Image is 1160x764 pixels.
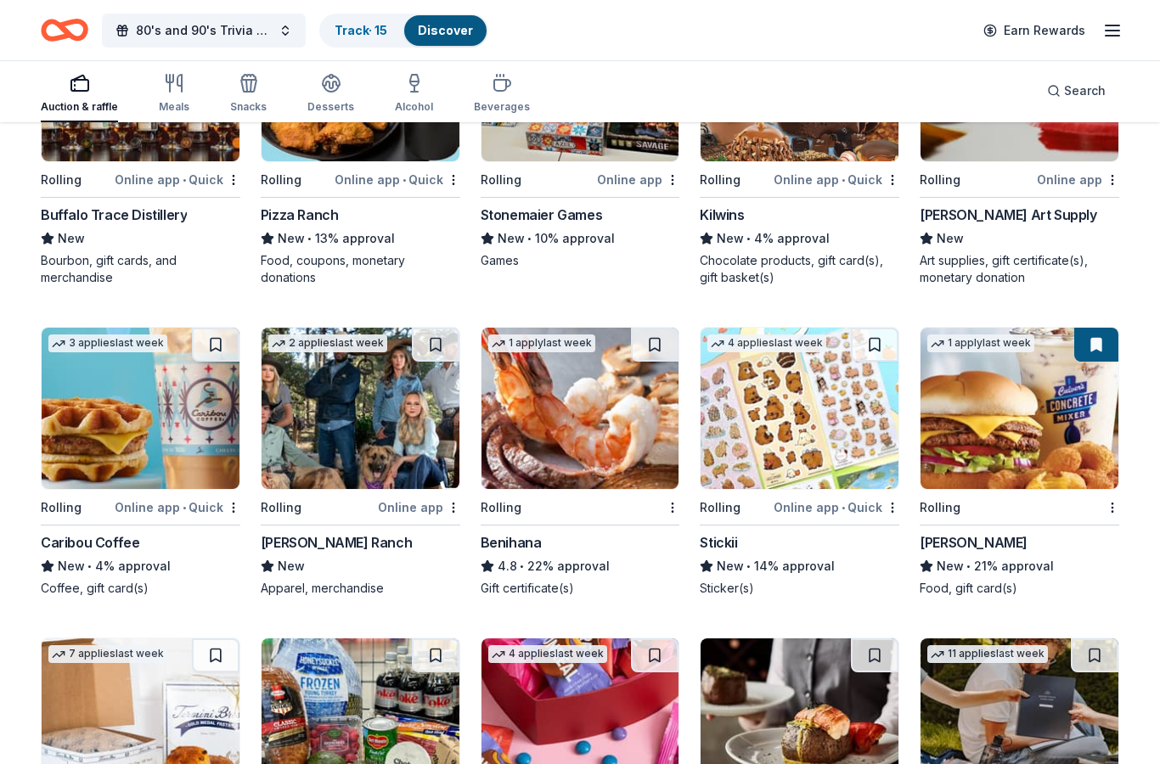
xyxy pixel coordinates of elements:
div: Rolling [41,497,82,518]
span: New [58,556,85,576]
div: Bourbon, gift cards, and merchandise [41,252,240,286]
div: Art supplies, gift certificate(s), monetary donation [920,252,1119,286]
div: 21% approval [920,556,1119,576]
div: 2 applies last week [268,334,387,352]
button: Beverages [474,66,530,122]
button: Meals [159,66,189,122]
a: Home [41,10,88,50]
span: • [520,559,524,573]
div: Kilwins [700,205,744,225]
a: Discover [418,23,473,37]
div: 3 applies last week [48,334,167,352]
div: Online app [1037,169,1119,190]
span: • [527,232,532,245]
div: 4% approval [700,228,899,249]
div: Food, gift card(s) [920,580,1119,597]
div: Rolling [700,170,740,190]
div: [PERSON_NAME] Art Supply [920,205,1096,225]
span: Search [1064,81,1106,101]
div: Rolling [41,170,82,190]
div: Food, coupons, monetary donations [261,252,460,286]
span: • [183,501,186,514]
div: Coffee, gift card(s) [41,580,240,597]
div: Rolling [920,170,960,190]
div: 14% approval [700,556,899,576]
div: 22% approval [481,556,680,576]
div: 4 applies last week [488,645,607,663]
div: Stonemaier Games [481,205,603,225]
div: Alcohol [395,100,433,114]
div: Rolling [261,497,301,518]
div: Auction & raffle [41,100,118,114]
div: Online app [378,497,460,518]
div: Beverages [474,100,530,114]
span: 4.8 [498,556,517,576]
span: New [498,228,525,249]
div: Online app Quick [774,169,899,190]
button: Track· 15Discover [319,14,488,48]
div: Rolling [261,170,301,190]
span: • [747,559,752,573]
div: Sticker(s) [700,580,899,597]
button: Auction & raffle [41,66,118,122]
div: Rolling [481,170,521,190]
button: Snacks [230,66,267,122]
a: Track· 15 [335,23,387,37]
div: 10% approval [481,228,680,249]
div: Pizza Ranch [261,205,339,225]
div: 1 apply last week [488,334,595,352]
span: New [58,228,85,249]
div: Buffalo Trace Distillery [41,205,187,225]
div: [PERSON_NAME] Ranch [261,532,412,553]
div: Online app [597,169,679,190]
div: Online app Quick [335,169,460,190]
div: Gift certificate(s) [481,580,680,597]
span: New [278,556,305,576]
div: Snacks [230,100,267,114]
span: • [967,559,971,573]
span: New [717,556,744,576]
a: Image for Caribou Coffee3 applieslast weekRollingOnline app•QuickCaribou CoffeeNew•4% approvalCof... [41,327,240,597]
img: Image for Caribou Coffee [42,328,239,489]
div: 4% approval [41,556,240,576]
div: Online app Quick [115,169,240,190]
span: New [278,228,305,249]
div: Rolling [481,497,521,518]
img: Image for Benihana [481,328,679,489]
span: 80's and 90's Trivia Fundraiser [136,20,272,41]
div: 11 applies last week [927,645,1048,663]
img: Image for Culver's [921,328,1118,489]
img: Image for Kimes Ranch [262,328,459,489]
span: New [937,556,964,576]
div: 4 applies last week [707,334,826,352]
div: Stickii [700,532,737,553]
div: Chocolate products, gift card(s), gift basket(s) [700,252,899,286]
span: • [842,501,845,514]
button: Search [1033,74,1119,108]
img: Image for Stickii [701,328,898,489]
div: Rolling [920,497,960,518]
a: Image for Benihana1 applylast weekRollingBenihana4.8•22% approvalGift certificate(s) [481,327,680,597]
div: Games [481,252,680,269]
span: • [307,232,312,245]
div: Benihana [481,532,542,553]
div: Caribou Coffee [41,532,139,553]
span: • [842,173,845,187]
div: 7 applies last week [48,645,167,663]
button: Desserts [307,66,354,122]
div: [PERSON_NAME] [920,532,1028,553]
a: Image for Stickii4 applieslast weekRollingOnline app•QuickStickiiNew•14% approvalSticker(s) [700,327,899,597]
div: 13% approval [261,228,460,249]
button: 80's and 90's Trivia Fundraiser [102,14,306,48]
div: Online app Quick [115,497,240,518]
div: Meals [159,100,189,114]
a: Earn Rewards [973,15,1095,46]
span: • [183,173,186,187]
span: New [717,228,744,249]
div: 1 apply last week [927,334,1034,352]
button: Alcohol [395,66,433,122]
div: Apparel, merchandise [261,580,460,597]
a: Image for Culver's 1 applylast weekRolling[PERSON_NAME]New•21% approvalFood, gift card(s) [920,327,1119,597]
div: Rolling [700,497,740,518]
a: Image for Kimes Ranch2 applieslast weekRollingOnline app[PERSON_NAME] RanchNewApparel, merchandise [261,327,460,597]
